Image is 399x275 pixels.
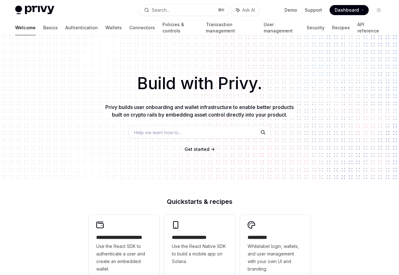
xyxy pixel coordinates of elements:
a: Recipes [332,20,350,35]
span: Dashboard [335,7,359,13]
a: Connectors [129,20,155,35]
span: Help me learn how to… [134,129,182,136]
span: Whitelabel login, wallets, and user management with your own UI and branding. [248,243,303,273]
a: Policies & controls [162,20,198,35]
a: User management [264,20,299,35]
button: Toggle dark mode [374,5,384,15]
a: Support [305,7,322,13]
img: light logo [15,6,54,14]
a: API reference [357,20,384,35]
a: Basics [43,20,58,35]
a: Dashboard [330,5,369,15]
a: Demo [285,7,297,13]
button: Ask AI [232,4,259,16]
span: Use the React SDK to authenticate a user and create an embedded wallet. [96,243,152,273]
button: Search...⌘K [140,4,228,16]
span: Ask AI [242,7,255,13]
a: Transaction management [206,20,256,35]
a: Get started [185,146,209,152]
span: Use the React Native SDK to build a mobile app on Solana. [172,243,227,265]
a: Wallets [105,20,122,35]
h2: Quickstarts & recipes [89,198,311,205]
h1: Build with Privy. [10,71,389,96]
span: Privy builds user onboarding and wallet infrastructure to enable better products built on crypto ... [105,104,294,118]
span: Get started [185,146,209,152]
span: ⌘ K [218,8,225,13]
a: Authentication [65,20,98,35]
a: Welcome [15,20,36,35]
a: Security [307,20,325,35]
div: Search... [152,6,169,14]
